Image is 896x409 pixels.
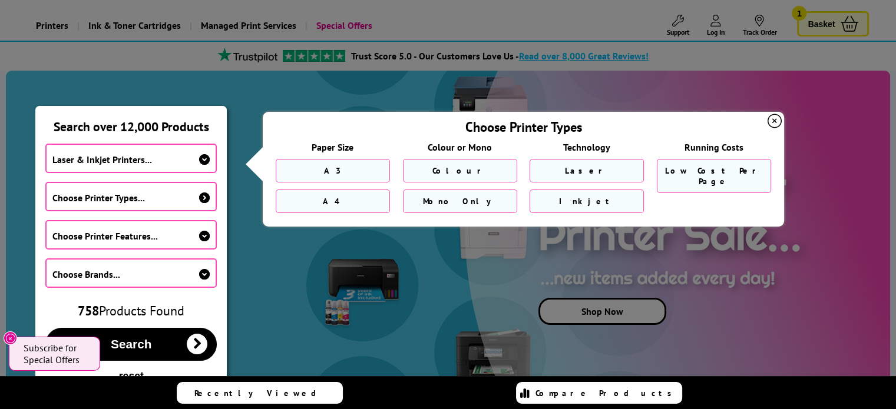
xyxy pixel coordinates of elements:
span: Inkjet [559,196,614,207]
button: Search [45,328,217,361]
span: A4 [323,196,342,207]
span: Choose Brands... [52,268,120,280]
span: Laser [565,165,609,176]
h5: Paper Size [276,141,390,153]
span: Recently Viewed [194,388,328,398]
div: Products Found [45,302,217,319]
span: Mono Only [423,196,497,207]
a: Compare Products [516,382,682,404]
span: Search [111,337,151,351]
span: Subscribe for Special Offers [24,342,88,365]
h5: Colour or Mono [403,141,517,153]
span: A3 [324,165,342,176]
div: Search over 12,000 Products [36,107,226,135]
span: Colour [432,165,488,176]
span: Choose Printer Types... [52,192,145,204]
span: Compare Products [535,388,678,398]
h5: Technology [530,141,644,153]
button: reset [45,370,217,383]
span: Low Cost Per Page [665,165,763,187]
button: Close [4,331,17,345]
span: 758 [78,302,99,319]
span: Choose Printer Types [465,118,582,135]
span: Choose Printer Features... [52,230,158,242]
a: Recently Viewed [177,382,343,404]
span: Laser & Inkjet Printers... [52,154,152,165]
h5: Running Costs [657,141,771,153]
